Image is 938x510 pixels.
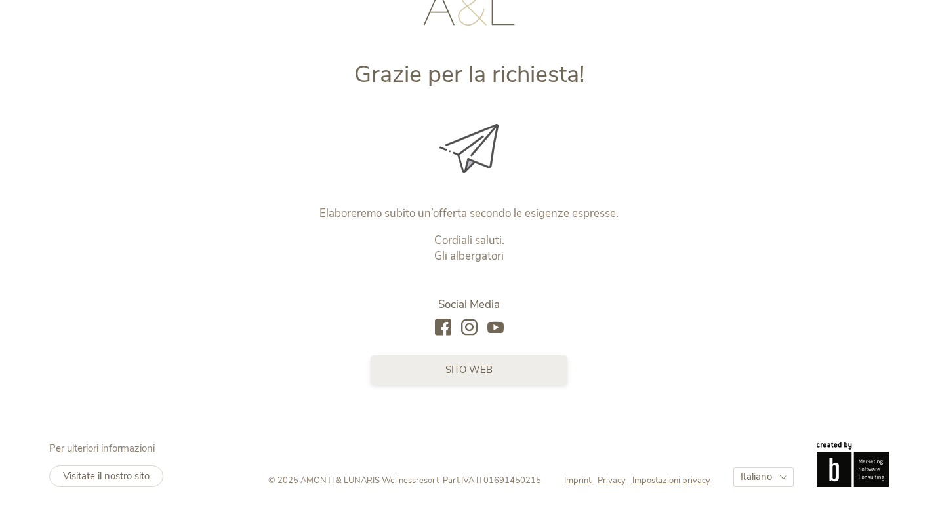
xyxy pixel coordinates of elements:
span: © 2025 AMONTI & LUNARIS Wellnessresort [268,475,439,486]
a: Visitate il nostro sito [49,465,163,487]
span: Social Media [438,297,500,312]
span: Visitate il nostro sito [63,469,150,482]
a: Imprint [564,475,598,486]
a: facebook [435,319,451,337]
span: Privacy [598,475,626,486]
a: instagram [461,319,478,337]
span: sito web [445,363,493,377]
a: sito web [371,355,567,385]
a: youtube [487,319,504,337]
span: - [439,475,443,486]
p: Cordiali saluti. Gli albergatori [195,233,743,264]
span: Part.IVA IT01691450215 [443,475,541,486]
p: Elaboreremo subito un’offerta secondo le esigenze espresse. [195,206,743,222]
span: Per ulteriori informazioni [49,442,155,455]
span: Grazie per la richiesta! [354,58,584,90]
span: Imprint [564,475,591,486]
a: Impostazioni privacy [632,475,710,486]
a: Privacy [598,475,632,486]
img: Grazie per la richiesta! [439,124,499,173]
img: Brandnamic GmbH | Leading Hospitality Solutions [817,442,889,486]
